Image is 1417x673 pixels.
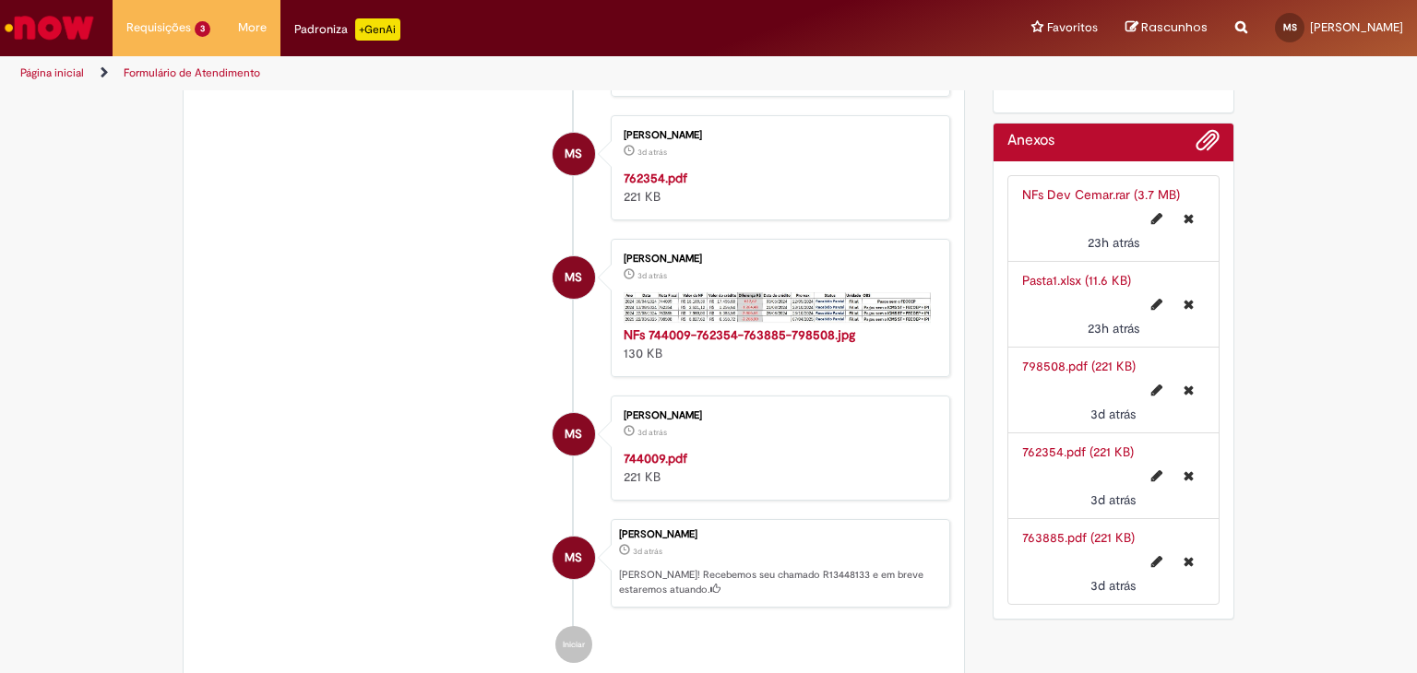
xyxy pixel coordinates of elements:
button: Excluir 798508.pdf [1173,375,1205,405]
time: 26/08/2025 12:24:41 [633,546,662,557]
a: 762354.pdf [624,170,687,186]
time: 26/08/2025 12:24:56 [1090,577,1136,594]
a: Página inicial [20,65,84,80]
span: Favoritos [1047,18,1098,37]
button: Editar nome de arquivo 798508.pdf [1140,375,1173,405]
span: 3d atrás [637,427,667,438]
time: 26/08/2025 12:24:33 [637,270,667,281]
button: Editar nome de arquivo 762354.pdf [1140,461,1173,490]
a: NFs Dev Cemar.rar (3.7 MB) [1022,186,1180,203]
div: [PERSON_NAME] [624,410,931,421]
time: 26/08/2025 12:24:56 [1090,491,1136,508]
time: 26/08/2025 12:24:56 [637,147,667,158]
h2: Anexos [1007,133,1054,149]
span: 3d atrás [1090,577,1136,594]
button: Excluir Pasta1.xlsx [1173,289,1205,319]
span: MS [565,412,582,456]
span: 23h atrás [1088,320,1139,336]
span: MS [565,536,582,580]
span: [PERSON_NAME] [1310,19,1403,35]
button: Editar nome de arquivo Pasta1.xlsx [1140,289,1173,319]
a: 744009.pdf [624,450,687,466]
time: 27/08/2025 17:54:05 [1088,320,1139,336]
div: 221 KB [624,449,931,486]
div: MARCOS SANTOA [553,256,595,299]
div: Padroniza [294,18,400,41]
span: 3d atrás [1090,406,1136,422]
span: 3d atrás [637,270,667,281]
span: More [238,18,267,37]
a: 798508.pdf (221 KB) [1022,358,1136,374]
div: [PERSON_NAME] [624,254,931,265]
div: MARCOS SANTOA [553,133,595,175]
span: MS [565,255,582,300]
button: Excluir NFs Dev Cemar.rar [1173,204,1205,233]
li: MARCOS SANTOA [197,519,950,608]
img: ServiceNow [2,9,97,46]
span: MS [565,132,582,176]
div: 221 KB [624,169,931,206]
a: 762354.pdf (221 KB) [1022,443,1134,460]
a: NFs 744009-762354-763885-798508.jpg [624,326,855,343]
button: Editar nome de arquivo 763885.pdf [1140,547,1173,576]
span: 3 [195,21,210,37]
button: Excluir 762354.pdf [1173,461,1205,490]
p: +GenAi [355,18,400,41]
span: Requisições [126,18,191,37]
div: MARCOS SANTOA [553,413,595,455]
div: [PERSON_NAME] [619,529,940,540]
time: 27/08/2025 17:54:29 [1088,234,1139,251]
ul: Trilhas de página [14,56,931,90]
button: Editar nome de arquivo NFs Dev Cemar.rar [1140,204,1173,233]
button: Excluir 763885.pdf [1173,547,1205,576]
a: Rascunhos [1125,19,1208,37]
span: MS [1283,21,1297,33]
span: 3d atrás [1090,491,1136,508]
time: 26/08/2025 12:24:59 [1090,406,1136,422]
a: Formulário de Atendimento [124,65,260,80]
time: 26/08/2025 12:24:29 [637,427,667,438]
span: 3d atrás [637,147,667,158]
div: 130 KB [624,325,931,362]
a: 763885.pdf (221 KB) [1022,529,1135,546]
div: MARCOS SANTOA [553,537,595,579]
p: [PERSON_NAME]! Recebemos seu chamado R13448133 e em breve estaremos atuando. [619,568,940,596]
button: Adicionar anexos [1196,128,1220,161]
a: Pasta1.xlsx (11.6 KB) [1022,272,1131,289]
span: Rascunhos [1141,18,1208,36]
div: [PERSON_NAME] [624,130,931,141]
span: 3d atrás [633,546,662,557]
span: 23h atrás [1088,234,1139,251]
